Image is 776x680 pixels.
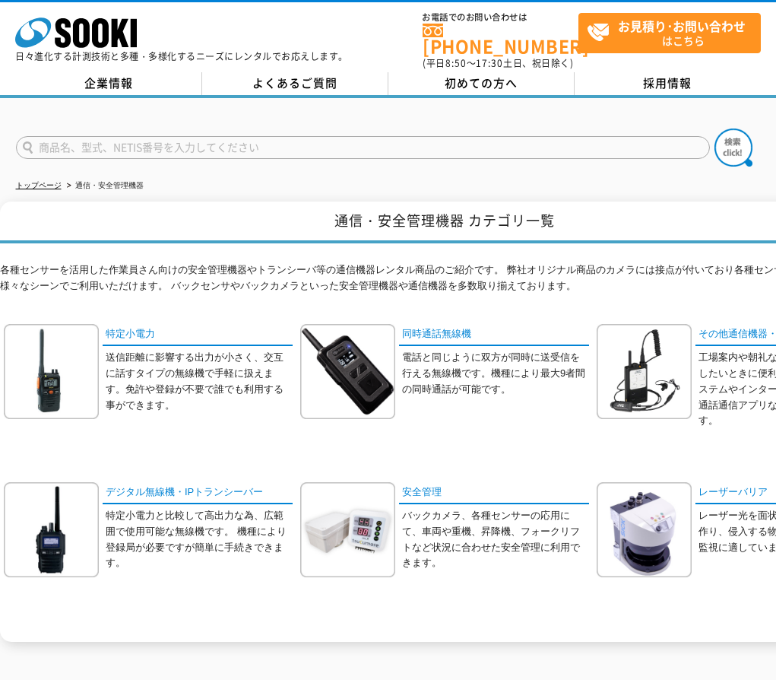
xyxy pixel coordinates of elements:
img: 安全管理 [300,482,395,577]
p: 電話と同じように双方が同時に送受信を行える無線機です。機種により最大9者間の同時通話が可能です。 [402,350,589,397]
a: トップページ [16,181,62,189]
a: 初めての方へ [388,72,575,95]
img: レーザーバリア [597,482,692,577]
p: 日々進化する計測技術と多種・多様化するニーズにレンタルでお応えします。 [15,52,348,61]
a: 安全管理 [399,482,589,504]
span: はこちら [587,14,760,52]
a: 同時通話無線機 [399,324,589,346]
span: 8:50 [445,56,467,70]
span: お電話でのお問い合わせは [423,13,578,22]
a: 採用情報 [575,72,761,95]
img: その他通信機器・ワイヤレスアンプ [597,324,692,419]
img: btn_search.png [714,129,752,167]
a: 企業情報 [16,72,202,95]
span: (平日 ～ 土日、祝日除く) [423,56,573,70]
strong: お見積り･お問い合わせ [618,17,746,35]
p: 特定小電力と比較して高出力な為、広範囲で使用可能な無線機です。 機種により登録局が必要ですが簡単に手続きできます。 [106,508,293,571]
span: 初めての方へ [445,75,518,91]
a: 特定小電力 [103,324,293,346]
img: 特定小電力 [4,324,99,419]
span: 17:30 [476,56,503,70]
li: 通信・安全管理機器 [64,178,144,194]
input: 商品名、型式、NETIS番号を入力してください [16,136,710,159]
a: デジタル無線機・IPトランシーバー [103,482,293,504]
a: よくあるご質問 [202,72,388,95]
p: バックカメラ、各種センサーの応用にて、車両や重機、昇降機、フォークリフトなど状況に合わせた安全管理に利用できます。 [402,508,589,571]
img: 同時通話無線機 [300,324,395,419]
p: 送信距離に影響する出力が小さく、交互に話すタイプの無線機で手軽に扱えます。免許や登録が不要で誰でも利用する事ができます。 [106,350,293,413]
img: デジタル無線機・IPトランシーバー [4,482,99,577]
a: お見積り･お問い合わせはこちら [578,13,761,53]
a: [PHONE_NUMBER] [423,24,578,55]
